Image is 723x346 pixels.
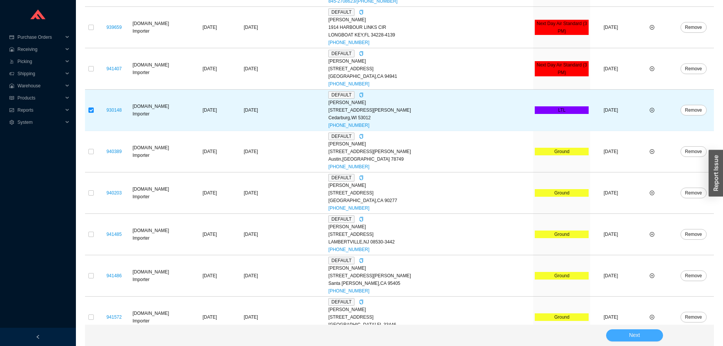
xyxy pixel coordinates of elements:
[328,280,532,287] div: Santa [PERSON_NAME] , CA 95405
[590,48,631,90] td: [DATE]
[328,164,369,169] a: [PHONE_NUMBER]
[17,31,63,43] span: Purchase Orders
[650,66,654,71] span: plus-circle
[328,321,532,329] div: [GEOGRAPHIC_DATA] , FL 33446
[680,63,707,74] button: Remove
[9,108,14,112] span: fund
[107,107,122,113] a: 930148
[359,50,364,57] div: Copy
[328,106,532,114] div: [STREET_ADDRESS][PERSON_NAME]
[188,172,232,214] td: [DATE]
[590,131,631,172] td: [DATE]
[359,215,364,223] div: Copy
[629,331,640,340] span: Next
[9,120,14,125] span: setting
[680,229,707,240] button: Remove
[107,314,122,320] a: 941572
[650,273,654,278] span: plus-circle
[17,55,63,68] span: Picking
[17,43,63,55] span: Receiving
[685,106,702,114] span: Remove
[328,189,532,197] div: [STREET_ADDRESS]
[359,300,364,304] span: copy
[328,247,369,252] a: [PHONE_NUMBER]
[328,306,532,313] div: [PERSON_NAME]
[328,313,532,321] div: [STREET_ADDRESS]
[107,66,122,71] a: 941407
[359,258,364,263] span: copy
[685,148,702,155] span: Remove
[685,313,702,321] span: Remove
[188,297,232,338] td: [DATE]
[535,272,589,280] div: Ground
[132,144,186,159] div: [DOMAIN_NAME] Importer
[328,16,532,24] div: [PERSON_NAME]
[650,108,654,112] span: plus-circle
[359,8,364,16] div: Copy
[535,61,589,76] div: Next Day Air Standard (3 PM)
[590,90,631,131] td: [DATE]
[188,48,232,90] td: [DATE]
[132,61,186,76] div: [DOMAIN_NAME] Importer
[359,10,364,14] span: copy
[328,155,532,163] div: Austin , [GEOGRAPHIC_DATA] 78749
[36,335,40,339] span: left
[359,217,364,221] span: copy
[680,22,707,33] button: Remove
[328,174,354,182] span: DEFAULT
[107,190,122,196] a: 940203
[328,40,369,45] a: [PHONE_NUMBER]
[328,65,532,73] div: [STREET_ADDRESS]
[535,106,589,114] div: LTL
[132,185,186,201] div: [DOMAIN_NAME] Importer
[359,133,364,140] div: Copy
[680,270,707,281] button: Remove
[590,297,631,338] td: [DATE]
[132,310,186,325] div: [DOMAIN_NAME] Importer
[685,65,702,73] span: Remove
[328,50,354,57] span: DEFAULT
[9,96,14,100] span: read
[188,214,232,255] td: [DATE]
[233,231,268,238] div: [DATE]
[359,175,364,180] span: copy
[328,114,532,122] div: Cedarburg , WI 53012
[233,313,268,321] div: [DATE]
[590,255,631,297] td: [DATE]
[328,31,532,39] div: LONGBOAT KEY , FL 34228-4139
[328,8,354,16] span: DEFAULT
[650,232,654,237] span: plus-circle
[107,25,122,30] a: 939659
[328,264,532,272] div: [PERSON_NAME]
[328,81,369,87] a: [PHONE_NUMBER]
[233,106,268,114] div: [DATE]
[328,215,354,223] span: DEFAULT
[328,99,532,106] div: [PERSON_NAME]
[328,140,532,148] div: [PERSON_NAME]
[685,231,702,238] span: Remove
[535,231,589,238] div: Ground
[590,7,631,48] td: [DATE]
[328,257,354,264] span: DEFAULT
[535,20,589,35] div: Next Day Air Standard (3 PM)
[328,182,532,189] div: [PERSON_NAME]
[328,57,532,65] div: [PERSON_NAME]
[17,80,63,92] span: Warehouse
[650,191,654,195] span: plus-circle
[17,92,63,104] span: Products
[233,65,268,73] div: [DATE]
[328,288,369,294] a: [PHONE_NUMBER]
[328,24,532,31] div: 1914 HARBOUR LINKS CIR
[107,232,122,237] a: 941485
[680,105,707,115] button: Remove
[590,214,631,255] td: [DATE]
[17,116,63,128] span: System
[107,273,122,278] a: 941486
[328,148,532,155] div: [STREET_ADDRESS][PERSON_NAME]
[328,91,354,99] span: DEFAULT
[328,238,532,246] div: LAMBERTVILLE , NJ 08530-3442
[17,104,63,116] span: Reports
[328,197,532,204] div: [GEOGRAPHIC_DATA] , CA 90277
[233,272,268,280] div: [DATE]
[132,20,186,35] div: [DOMAIN_NAME] Importer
